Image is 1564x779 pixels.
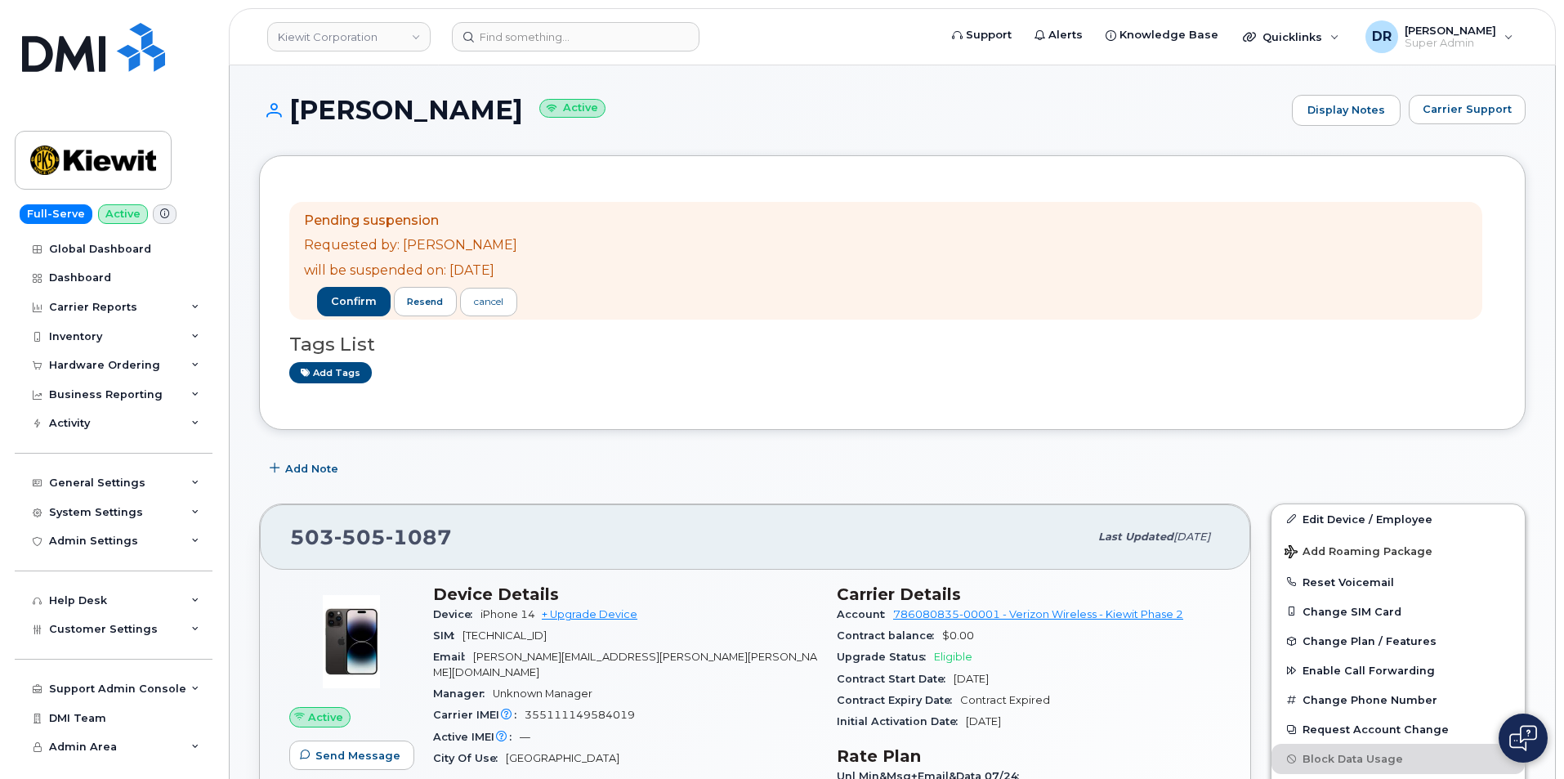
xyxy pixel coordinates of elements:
button: Change SIM Card [1271,597,1525,626]
img: image20231002-3703462-njx0qo.jpeg [302,593,400,691]
span: confirm [331,294,377,309]
span: 355111149584019 [525,709,635,721]
span: resend [407,295,443,308]
span: Enable Call Forwarding [1303,665,1435,677]
span: SIM [433,629,462,642]
span: City Of Use [433,752,506,764]
button: Enable Call Forwarding [1271,656,1525,685]
span: 1087 [386,525,452,549]
span: Upgrade Status [837,651,934,663]
div: cancel [474,294,503,309]
button: Add Roaming Package [1271,534,1525,567]
span: Add Note [285,461,338,477]
button: Add Note [259,454,352,484]
span: Active [308,710,343,725]
span: Active IMEI [433,731,520,743]
a: Edit Device / Employee [1271,504,1525,534]
span: Account [837,608,893,620]
span: — [520,731,530,743]
span: Initial Activation Date [837,715,966,728]
p: Pending suspension [304,212,517,231]
span: Manager [433,687,493,700]
span: Add Roaming Package [1285,545,1432,561]
button: resend [394,287,458,316]
span: Email [433,651,473,663]
button: Change Phone Number [1271,685,1525,714]
h3: Carrier Details [837,584,1221,604]
span: Eligible [934,651,972,663]
span: 503 [290,525,452,549]
span: Send Message [315,748,400,763]
h3: Device Details [433,584,817,604]
a: 786080835-00001 - Verizon Wireless - Kiewit Phase 2 [893,608,1183,620]
button: Request Account Change [1271,714,1525,744]
a: Display Notes [1292,95,1401,126]
img: Open chat [1509,725,1537,751]
span: Contract balance [837,629,942,642]
h3: Tags List [289,334,1495,355]
span: [TECHNICAL_ID] [462,629,547,642]
h3: Rate Plan [837,746,1221,766]
span: [DATE] [1173,531,1210,543]
span: [PERSON_NAME][EMAIL_ADDRESS][PERSON_NAME][PERSON_NAME][DOMAIN_NAME] [433,651,817,678]
button: Block Data Usage [1271,744,1525,773]
span: iPhone 14 [480,608,535,620]
span: Carrier Support [1423,101,1512,117]
button: Carrier Support [1409,95,1526,124]
a: Add tags [289,362,372,383]
span: $0.00 [942,629,974,642]
span: [DATE] [954,673,989,685]
span: [DATE] [966,715,1001,728]
span: Contract Expiry Date [837,694,960,706]
span: Contract Start Date [837,673,954,685]
p: will be suspended on: [DATE] [304,262,517,280]
small: Active [539,99,605,118]
span: Unknown Manager [493,687,592,700]
button: Reset Voicemail [1271,567,1525,597]
span: Contract Expired [960,694,1050,706]
button: confirm [317,287,391,316]
span: Carrier IMEI [433,709,525,721]
a: cancel [460,288,517,316]
span: Last updated [1098,531,1173,543]
p: Requested by: [PERSON_NAME] [304,236,517,255]
span: Device [433,608,480,620]
h1: [PERSON_NAME] [259,96,1284,124]
a: + Upgrade Device [542,608,637,620]
span: Change Plan / Features [1303,635,1437,647]
span: 505 [334,525,386,549]
button: Change Plan / Features [1271,626,1525,656]
button: Send Message [289,741,414,770]
span: [GEOGRAPHIC_DATA] [506,752,619,764]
